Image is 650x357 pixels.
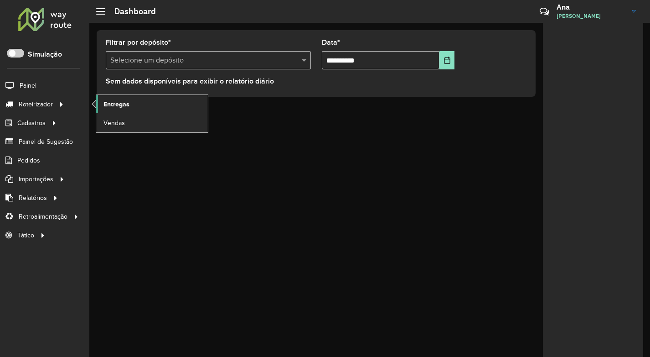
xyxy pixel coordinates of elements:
h2: Dashboard [105,6,156,16]
label: Simulação [28,49,62,60]
h3: Ana [557,3,625,11]
span: Relatórios [19,193,47,203]
span: Roteirizador [19,100,53,109]
a: Entregas [96,95,208,113]
label: Data [322,37,340,48]
a: Vendas [96,114,208,132]
span: Cadastros [17,118,46,128]
span: Painel [20,81,36,90]
span: Pedidos [17,156,40,165]
span: Importações [19,174,53,184]
span: Entregas [103,100,129,109]
span: [PERSON_NAME] [557,12,625,20]
span: Tático [17,231,34,240]
span: Painel de Sugestão [19,137,73,147]
a: Contato Rápido [535,2,554,21]
button: Choose Date [439,51,454,69]
label: Filtrar por depósito [106,37,171,48]
label: Sem dados disponíveis para exibir o relatório diário [106,76,274,87]
span: Retroalimentação [19,212,67,221]
span: Vendas [103,118,125,128]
